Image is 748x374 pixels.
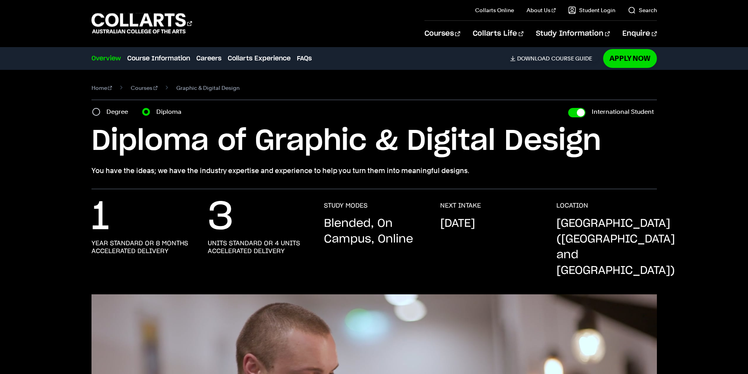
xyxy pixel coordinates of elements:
[475,6,514,14] a: Collarts Online
[91,165,657,176] p: You have the ideas; we have the industry expertise and experience to help you turn them into mean...
[91,202,109,233] p: 1
[91,82,112,93] a: Home
[603,49,657,68] a: Apply Now
[196,54,221,63] a: Careers
[568,6,615,14] a: Student Login
[517,55,550,62] span: Download
[324,216,424,247] p: Blended, On Campus, Online
[176,82,240,93] span: Graphic & Digital Design
[324,202,368,210] h3: STUDY MODES
[91,54,121,63] a: Overview
[440,216,475,232] p: [DATE]
[424,21,460,47] a: Courses
[131,82,157,93] a: Courses
[208,202,234,233] p: 3
[628,6,657,14] a: Search
[473,21,523,47] a: Collarts Life
[556,216,675,279] p: [GEOGRAPHIC_DATA] ([GEOGRAPHIC_DATA] and [GEOGRAPHIC_DATA])
[91,124,657,159] h1: Diploma of Graphic & Digital Design
[156,106,186,117] label: Diploma
[440,202,481,210] h3: NEXT INTAKE
[527,6,556,14] a: About Us
[536,21,610,47] a: Study Information
[297,54,312,63] a: FAQs
[127,54,190,63] a: Course Information
[592,106,654,117] label: International Student
[510,55,598,62] a: DownloadCourse Guide
[622,21,657,47] a: Enquire
[228,54,291,63] a: Collarts Experience
[91,12,192,35] div: Go to homepage
[208,239,308,255] h3: units standard or 4 units accelerated delivery
[556,202,588,210] h3: LOCATION
[106,106,133,117] label: Degree
[91,239,192,255] h3: year standard or 8 months accelerated delivery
